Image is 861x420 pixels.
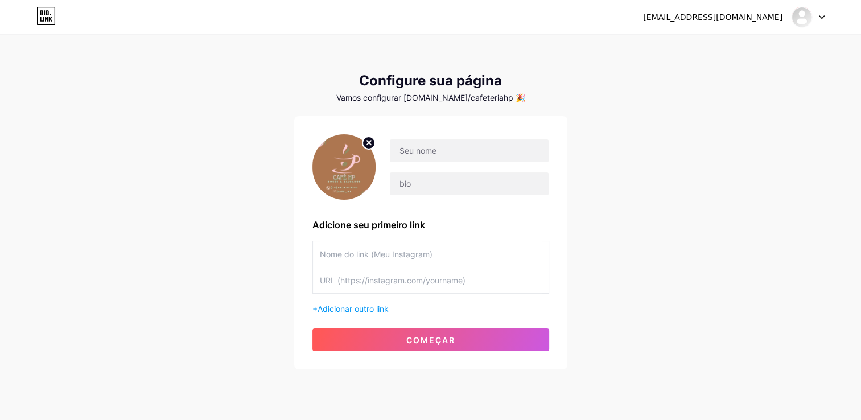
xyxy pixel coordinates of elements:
[390,172,548,195] input: bio
[643,11,782,23] div: [EMAIL_ADDRESS][DOMAIN_NAME]
[294,93,567,102] div: Vamos configurar [DOMAIN_NAME]/cafeteriahp 🎉
[406,335,455,345] span: começar
[312,218,549,232] div: Adicione seu primeiro link
[294,73,567,89] div: Configure sua página
[390,139,548,162] input: Seu nome
[312,134,376,200] img: foto do perfil
[320,241,542,267] input: Nome do link (Meu Instagram)
[791,6,813,28] img: cafeteriahp
[320,267,542,293] input: URL (https://instagram.com/yourname)
[312,303,549,315] div: +
[318,304,389,314] span: Adicionar outro link
[312,328,549,351] button: começar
